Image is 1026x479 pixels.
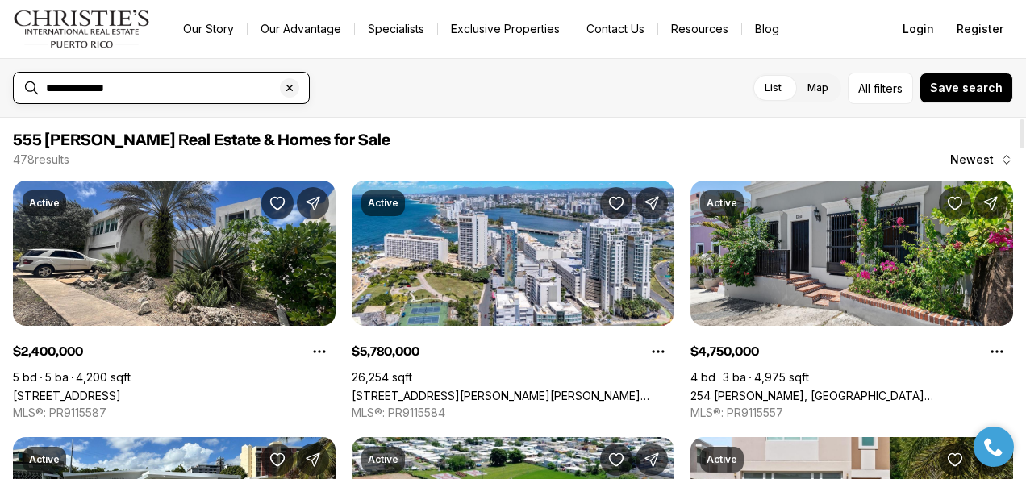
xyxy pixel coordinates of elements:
a: Blog [742,18,792,40]
button: Save Property: 51 MUÑOZ RIVERA AVE, CORNER LOS ROSALES, LAS PALMERAS ST [600,187,632,219]
button: Contact Us [573,18,657,40]
button: Share Property [636,444,668,476]
button: Property options [981,335,1013,368]
a: Resources [658,18,741,40]
span: Register [957,23,1003,35]
button: Register [947,13,1013,45]
button: Save search [920,73,1013,103]
button: Login [893,13,944,45]
span: filters [874,80,903,97]
button: Save Property: 254 NORZAGARAY [939,187,971,219]
p: Active [368,197,398,210]
span: Newest [950,153,994,166]
p: Active [29,453,60,466]
button: Save Property: 56 CALLE [261,444,294,476]
a: Caoba 39, GUAYNABO PR, 00969 [13,389,121,402]
p: Active [707,453,737,466]
button: Clear search input [280,73,309,103]
label: List [752,73,795,102]
span: Save search [930,81,1003,94]
p: Active [707,197,737,210]
button: Allfilters [848,73,913,104]
button: Save Property: URB MIRABELLA B-53 AQUAMARINA [939,444,971,476]
button: Share Property [297,187,329,219]
button: Property options [303,335,336,368]
a: Our Advantage [248,18,354,40]
a: 254 NORZAGARAY, SAN JUAN PR, 00901 [690,389,1013,402]
button: Property options [642,335,674,368]
a: Specialists [355,18,437,40]
button: Save Property: Calle 26 S7 [600,444,632,476]
button: Save Property: Caoba 39 [261,187,294,219]
button: Share Property [297,444,329,476]
p: Active [29,197,60,210]
span: All [858,80,870,97]
button: Newest [940,144,1023,176]
span: 555 [PERSON_NAME] Real Estate & Homes for Sale [13,132,390,148]
button: Share Property [974,187,1007,219]
p: 478 results [13,153,69,166]
a: 51 MUÑOZ RIVERA AVE, CORNER LOS ROSALES, LAS PALMERAS ST, SAN JUAN PR, 00901 [352,389,674,402]
a: Our Story [170,18,247,40]
span: Login [903,23,934,35]
label: Map [795,73,841,102]
p: Active [368,453,398,466]
button: Share Property [636,187,668,219]
img: logo [13,10,151,48]
a: Exclusive Properties [438,18,573,40]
